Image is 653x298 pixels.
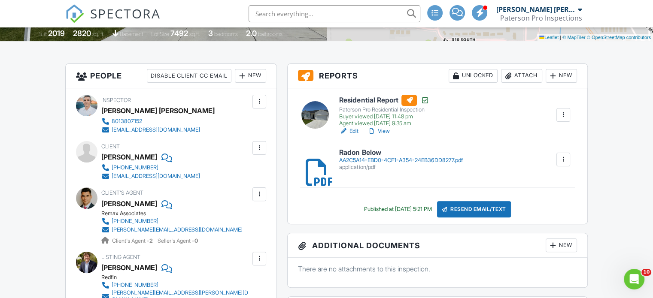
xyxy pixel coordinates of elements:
[339,149,462,171] a: Radon Below AA2C5A14-EBD0-4CF1-A354-24EB36DD8277.pdf application/pdf
[339,113,429,120] div: Buyer viewed [DATE] 11:48 pm
[288,64,587,88] h3: Reports
[65,4,84,23] img: The Best Home Inspection Software - Spectora
[101,261,157,274] a: [PERSON_NAME]
[112,126,200,133] div: [EMAIL_ADDRESS][DOMAIN_NAME]
[66,64,276,88] h3: People
[92,31,104,37] span: sq. ft.
[339,164,462,171] div: application/pdf
[500,14,582,22] div: Paterson Pro Inspections
[112,282,158,289] div: [PHONE_NUMBER]
[101,254,140,260] span: Listing Agent
[101,143,120,150] span: Client
[158,238,198,244] span: Seller's Agent -
[101,104,215,117] div: [PERSON_NAME] [PERSON_NAME]
[73,29,91,38] div: 2820
[101,226,243,234] a: [PERSON_NAME][EMAIL_ADDRESS][DOMAIN_NAME]
[112,226,243,233] div: [PERSON_NAME][EMAIL_ADDRESS][DOMAIN_NAME]
[288,233,587,258] h3: Additional Documents
[496,5,576,14] div: [PERSON_NAME] [PERSON_NAME]
[147,69,231,83] div: Disable Client CC Email
[501,69,542,83] div: Attach
[367,127,389,135] a: View
[339,120,429,127] div: Agent viewed [DATE] 9:35 am
[112,118,142,125] div: 8013807152
[101,117,208,126] a: 8013807152
[560,35,561,40] span: |
[101,197,157,210] a: [PERSON_NAME]
[546,69,577,83] div: New
[151,31,169,37] span: Lot Size
[90,4,161,22] span: SPECTORA
[101,126,208,134] a: [EMAIL_ADDRESS][DOMAIN_NAME]
[339,157,462,164] div: AA2C5A14-EBD0-4CF1-A354-24EB36DD8277.pdf
[339,127,358,135] a: Edit
[101,281,250,289] a: [PHONE_NUMBER]
[189,31,200,37] span: sq.ft.
[214,31,238,37] span: bedrooms
[112,164,158,171] div: [PHONE_NUMBER]
[120,31,143,37] span: basement
[339,149,462,157] h6: Radon Below
[170,29,188,38] div: 7492
[101,210,249,217] div: Remax Associates
[101,274,257,281] div: Redfin
[546,238,577,252] div: New
[112,218,158,225] div: [PHONE_NUMBER]
[48,29,65,38] div: 2019
[208,29,213,38] div: 3
[364,206,432,213] div: Published at [DATE] 5:21 PM
[258,31,282,37] span: bathrooms
[539,35,559,40] a: Leaflet
[194,238,198,244] strong: 0
[101,217,243,226] a: [PHONE_NUMBER]
[101,151,157,163] div: [PERSON_NAME]
[101,97,131,103] span: Inspector
[246,29,257,38] div: 2.0
[249,5,420,22] input: Search everything...
[65,12,161,30] a: SPECTORA
[101,190,143,196] span: Client's Agent
[149,238,153,244] strong: 2
[101,163,200,172] a: [PHONE_NUMBER]
[112,173,200,180] div: [EMAIL_ADDRESS][DOMAIN_NAME]
[449,69,498,83] div: Unlocked
[641,269,651,276] span: 10
[298,264,577,274] p: There are no attachments to this inspection.
[101,172,200,181] a: [EMAIL_ADDRESS][DOMAIN_NAME]
[235,69,266,83] div: New
[437,201,511,217] div: Resend Email/Text
[112,238,154,244] span: Client's Agent -
[339,106,429,113] div: Paterson Pro Residential Inspection
[339,95,429,106] h6: Residential Report
[562,35,586,40] a: © MapTiler
[339,95,429,127] a: Residential Report Paterson Pro Residential Inspection Buyer viewed [DATE] 11:48 pm Agent viewed ...
[624,269,644,289] iframe: Intercom live chat
[587,35,651,40] a: © OpenStreetMap contributors
[37,31,47,37] span: Built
